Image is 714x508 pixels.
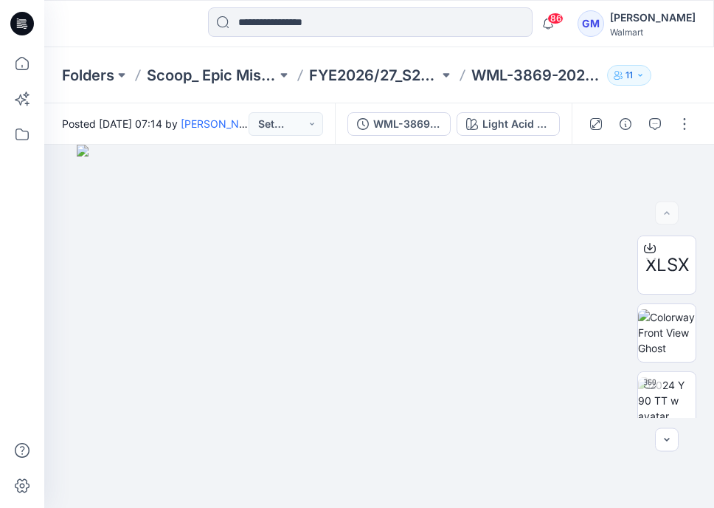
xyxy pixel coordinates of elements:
a: Scoop_ Epic Missy Tops Bottoms Dress [147,65,277,86]
div: [PERSON_NAME] [610,9,696,27]
div: WML-3869-2026-New Long Shorts_Full Colorway [373,116,441,132]
button: Details [614,112,637,136]
span: Posted [DATE] 07:14 by [62,116,249,131]
span: XLSX [645,252,689,278]
img: 2024 Y 90 TT w avatar [638,377,696,424]
div: GM [578,10,604,37]
a: [PERSON_NAME] [181,117,264,130]
div: Light Acid Wash [482,116,550,132]
button: WML-3869-2026-New Long Shorts_Full Colorway [347,112,451,136]
button: Light Acid Wash [457,112,560,136]
img: eyJhbGciOiJIUzI1NiIsImtpZCI6IjAiLCJzbHQiOiJzZXMiLCJ0eXAiOiJKV1QifQ.eyJkYXRhIjp7InR5cGUiOiJzdG9yYW... [77,145,682,508]
a: Folders [62,65,114,86]
a: FYE2026/27_S226_Scoop EPIC_Top & Bottom [309,65,439,86]
img: Colorway Front View Ghost [638,309,696,356]
button: 11 [607,65,651,86]
p: 11 [625,67,633,83]
p: WML-3869-2026-New Long Shorts [471,65,601,86]
span: 86 [547,13,564,24]
div: Walmart [610,27,696,38]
